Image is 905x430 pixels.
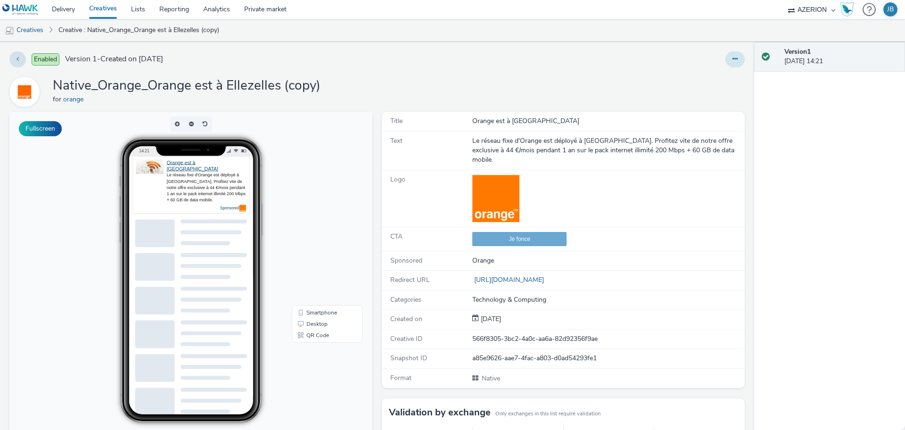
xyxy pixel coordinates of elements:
[784,47,811,56] strong: Version 1
[390,373,411,382] span: Format
[53,95,63,104] span: for
[481,374,500,383] span: Native
[390,295,421,304] span: Categories
[130,36,140,41] span: 14:21
[840,2,858,17] a: Hawk Academy
[297,209,318,215] span: Desktop
[472,295,744,305] div: Technology & Computing
[887,2,894,17] div: JB
[19,121,62,136] button: Fullscreen
[390,314,422,323] span: Created on
[297,221,320,226] span: QR Code
[472,275,548,284] a: [URL][DOMAIN_NAME]
[5,26,14,35] img: mobile
[9,87,43,96] a: orange
[472,334,744,344] div: 566f8305-3bc2-4a0c-aa6a-82d92356f9ae
[389,405,491,420] h3: Validation by exchange
[53,77,321,95] h1: Native_Orange_Orange est à Ellezelles (copy)
[390,136,403,145] span: Text
[472,256,744,265] div: Orange
[157,48,209,60] a: Orange est à [GEOGRAPHIC_DATA]
[63,95,87,104] a: orange
[211,94,237,99] a: Sponsored
[390,116,403,125] span: Title
[390,175,405,184] span: Logo
[32,53,59,66] span: Enabled
[495,410,601,418] small: Only exchanges in this list require validation
[472,354,744,363] div: a85e9626-aae7-4fac-a803-d0ad54293fe1
[390,334,422,343] span: Creative ID
[390,275,430,284] span: Redirect URL
[284,195,351,207] li: Smartphone
[11,78,38,106] img: orange
[54,19,224,41] a: Creative : Native_Orange_Orange est à Ellezelles (copy)
[472,175,519,222] img: logo
[390,232,403,241] span: CTA
[472,136,744,165] div: Le réseau fixe d'Orange est déployé à [GEOGRAPHIC_DATA]. Profitez vite de notre offre exclusive à...
[157,60,237,91] div: Le réseau fixe d'Orange est déployé à [GEOGRAPHIC_DATA]. Profitez vite de notre offre exclusive à...
[284,207,351,218] li: Desktop
[297,198,328,204] span: Smartphone
[284,218,351,229] li: QR Code
[784,47,897,66] div: [DATE] 14:21
[472,116,744,126] div: Orange est à [GEOGRAPHIC_DATA]
[390,256,422,265] span: Sponsored
[840,2,854,17] img: Hawk Academy
[65,54,163,65] span: Version 1 - Created on [DATE]
[479,314,501,323] span: [DATE]
[2,4,39,16] img: undefined Logo
[479,314,501,324] div: Creation 10 October 2025, 14:21
[390,354,427,363] span: Snapshot ID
